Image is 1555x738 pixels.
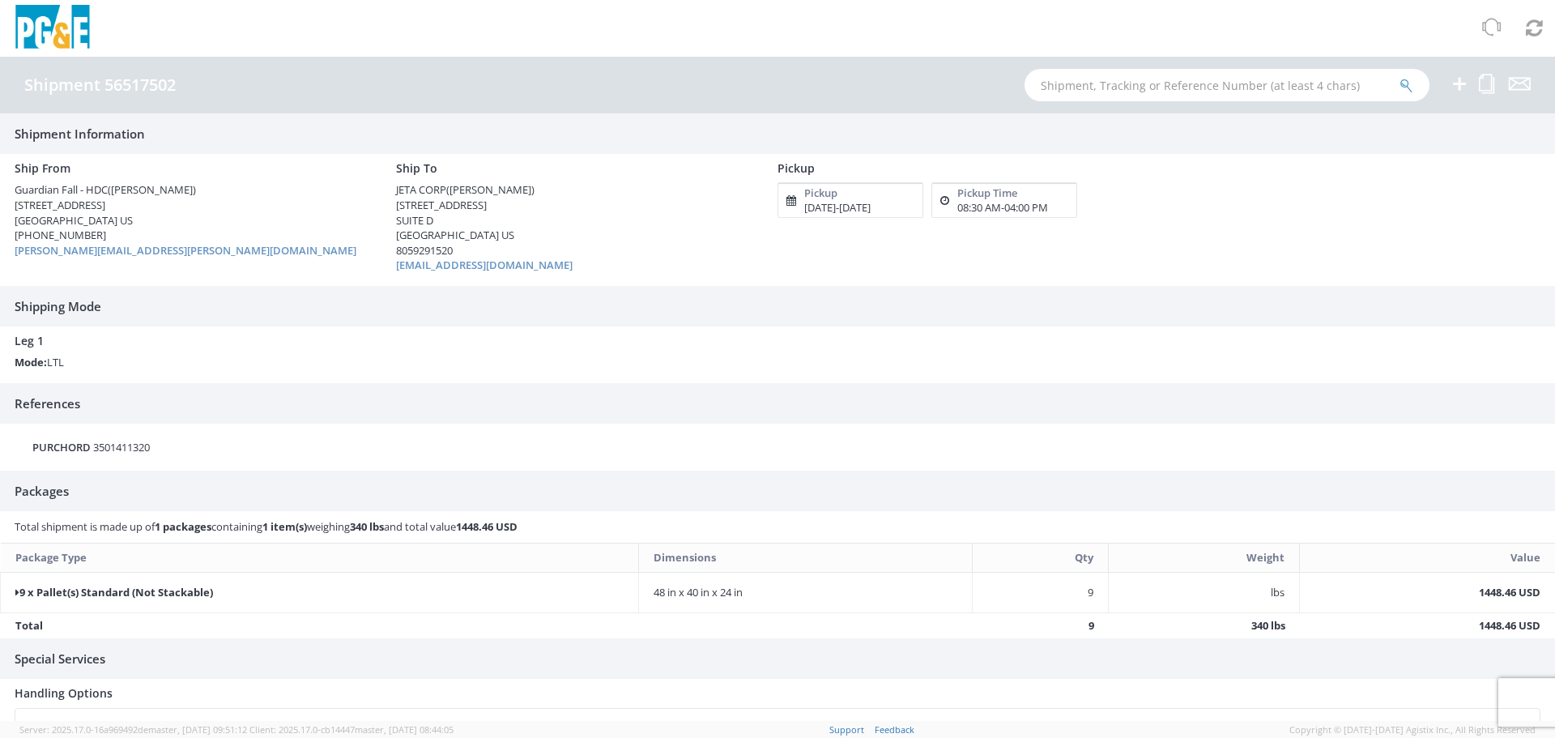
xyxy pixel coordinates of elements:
[350,519,384,534] strong: 340 lbs
[396,243,753,258] div: 8059291520
[777,162,1262,174] h4: Pickup
[15,198,372,213] div: [STREET_ADDRESS]
[396,228,753,243] div: [GEOGRAPHIC_DATA] US
[15,687,1540,699] h4: Handling Options
[155,519,211,534] strong: 1 packages
[973,572,1109,612] td: 9
[262,519,307,534] strong: 1 item(s)
[19,723,247,736] span: Server: 2025.17.0-16a969492de
[1001,200,1004,215] span: -
[396,162,753,174] h4: Ship To
[957,187,1017,198] h5: Pickup Time
[973,612,1109,638] td: 9
[1289,723,1536,736] span: Copyright © [DATE]-[DATE] Agistix Inc., All Rights Reserved
[15,355,47,369] strong: Mode:
[108,182,196,197] span: ([PERSON_NAME])
[32,442,91,453] h5: PURCHORD
[1025,69,1429,101] input: Shipment, Tracking or Reference Number (at least 4 chars)
[15,243,356,258] a: [PERSON_NAME][EMAIL_ADDRESS][PERSON_NAME][DOMAIN_NAME]
[804,200,871,215] div: [DATE] [DATE]
[249,723,454,736] span: Client: 2025.17.0-cb14447
[15,335,1540,347] h4: Leg 1
[804,187,837,198] h5: Pickup
[1479,585,1540,599] strong: 1448.46 USD
[15,228,372,243] div: [PHONE_NUMBER]
[1,543,639,572] th: Package Type
[875,723,914,736] a: Feedback
[836,200,839,215] span: -
[12,5,93,53] img: pge-logo-06675f144f4cfa6a6814.png
[1109,612,1300,638] td: 340 lbs
[396,198,753,213] div: [STREET_ADDRESS]
[456,519,518,534] strong: 1448.46 USD
[24,76,176,94] h4: Shipment 56517502
[638,543,972,572] th: Dimensions
[396,258,573,272] a: [EMAIL_ADDRESS][DOMAIN_NAME]
[638,572,972,612] td: 48 in x 40 in x 24 in
[1109,572,1300,612] td: lbs
[2,355,390,370] div: LTL
[15,162,372,174] h4: Ship From
[148,723,247,736] span: master, [DATE] 09:51:12
[1109,543,1300,572] th: Weight
[1,612,973,638] td: Total
[15,213,372,228] div: [GEOGRAPHIC_DATA] US
[396,213,753,228] div: SUITE D
[15,585,213,599] strong: 9 x Pallet(s) Standard (Not Stackable)
[957,200,1048,215] div: 08:30 AM 04:00 PM
[396,182,753,198] div: JETA CORP
[446,182,535,197] span: ([PERSON_NAME])
[829,723,864,736] a: Support
[93,440,150,454] span: 3501411320
[355,723,454,736] span: master, [DATE] 08:44:05
[15,182,372,198] div: Guardian Fall - HDC
[973,543,1109,572] th: Qty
